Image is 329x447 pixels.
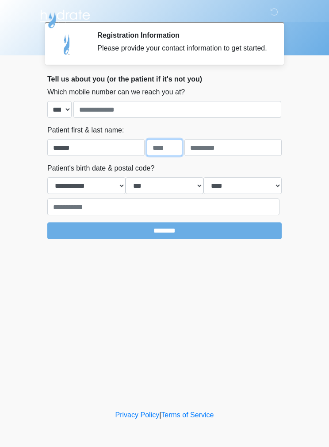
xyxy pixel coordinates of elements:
[161,411,214,419] a: Terms of Service
[159,411,161,419] a: |
[47,125,124,136] label: Patient first & last name:
[97,43,268,54] div: Please provide your contact information to get started.
[47,75,282,83] h2: Tell us about you (or the patient if it's not you)
[54,31,80,58] img: Agent Avatar
[47,163,154,174] label: Patient's birth date & postal code?
[115,411,160,419] a: Privacy Policy
[38,7,92,29] img: Hydrate IV Bar - Flagstaff Logo
[47,87,185,97] label: Which mobile number can we reach you at?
